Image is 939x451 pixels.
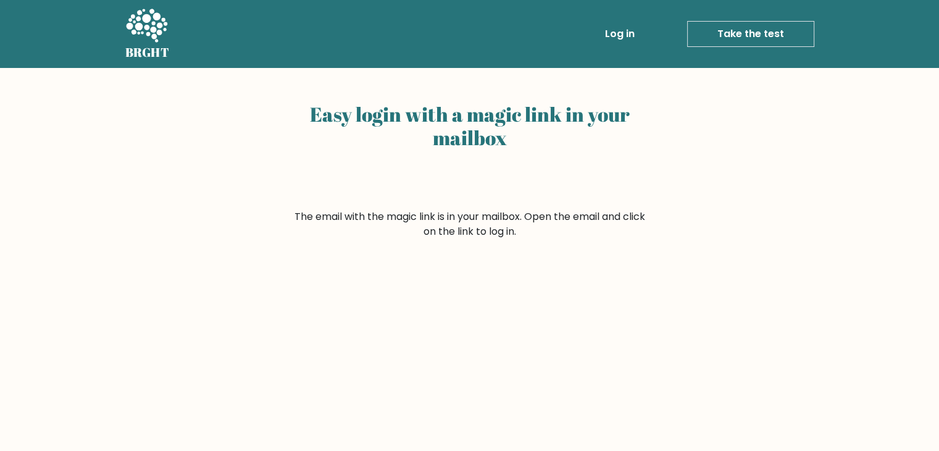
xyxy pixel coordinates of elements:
a: BRGHT [125,5,170,63]
h2: Easy login with a magic link in your mailbox [292,103,648,150]
h5: BRGHT [125,45,170,60]
form: The email with the magic link is in your mailbox. Open the email and click on the link to log in. [292,209,648,239]
a: Take the test [687,21,814,47]
a: Log in [600,22,640,46]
